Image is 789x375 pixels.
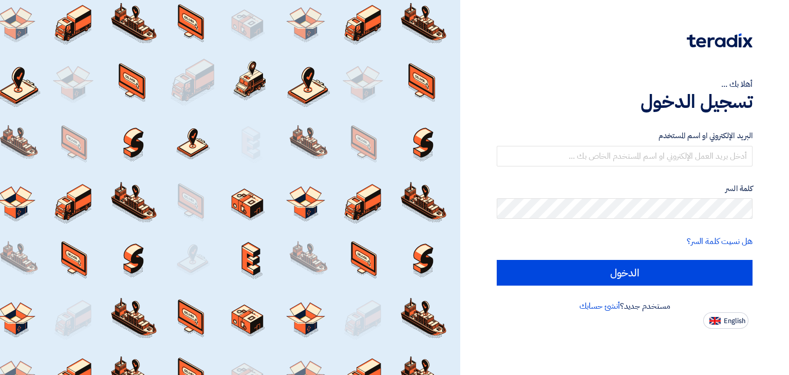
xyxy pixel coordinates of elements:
[497,130,753,142] label: البريد الإلكتروني او اسم المستخدم
[687,235,753,248] a: هل نسيت كلمة السر؟
[687,33,753,48] img: Teradix logo
[497,300,753,312] div: مستخدم جديد؟
[579,300,620,312] a: أنشئ حسابك
[724,317,745,325] span: English
[703,312,748,329] button: English
[709,317,721,325] img: en-US.png
[497,260,753,286] input: الدخول
[497,146,753,166] input: أدخل بريد العمل الإلكتروني او اسم المستخدم الخاص بك ...
[497,78,753,90] div: أهلا بك ...
[497,90,753,113] h1: تسجيل الدخول
[497,183,753,195] label: كلمة السر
